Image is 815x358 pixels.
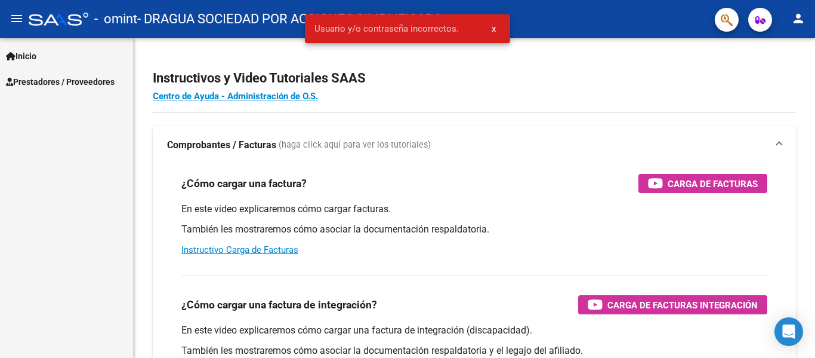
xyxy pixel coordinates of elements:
[153,126,796,164] mat-expansion-panel-header: Comprobantes / Facturas (haga click aquí para ver los tutoriales)
[638,174,767,193] button: Carga de Facturas
[181,175,307,192] h3: ¿Cómo cargar una factura?
[578,295,767,314] button: Carga de Facturas Integración
[668,176,758,191] span: Carga de Facturas
[314,23,459,35] span: Usuario y/o contraseña incorrectos.
[181,223,767,236] p: También les mostraremos cómo asociar la documentación respaldatoria.
[482,18,505,39] button: x
[181,344,767,357] p: También les mostraremos cómo asociar la documentación respaldatoria y el legajo del afiliado.
[94,6,137,32] span: - omint
[181,324,767,337] p: En este video explicaremos cómo cargar una factura de integración (discapacidad).
[181,244,298,255] a: Instructivo Carga de Facturas
[137,6,442,32] span: - DRAGUA SOCIEDAD POR ACCIONES SIMPLIFICADA
[791,11,805,26] mat-icon: person
[607,298,758,313] span: Carga de Facturas Integración
[492,23,496,34] span: x
[10,11,24,26] mat-icon: menu
[774,317,803,346] div: Open Intercom Messenger
[279,139,431,152] span: (haga click aquí para ver los tutoriales)
[181,296,377,313] h3: ¿Cómo cargar una factura de integración?
[153,67,796,90] h2: Instructivos y Video Tutoriales SAAS
[153,91,318,102] a: Centro de Ayuda - Administración de O.S.
[6,50,36,63] span: Inicio
[6,75,115,88] span: Prestadores / Proveedores
[167,139,276,152] strong: Comprobantes / Facturas
[181,203,767,216] p: En este video explicaremos cómo cargar facturas.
